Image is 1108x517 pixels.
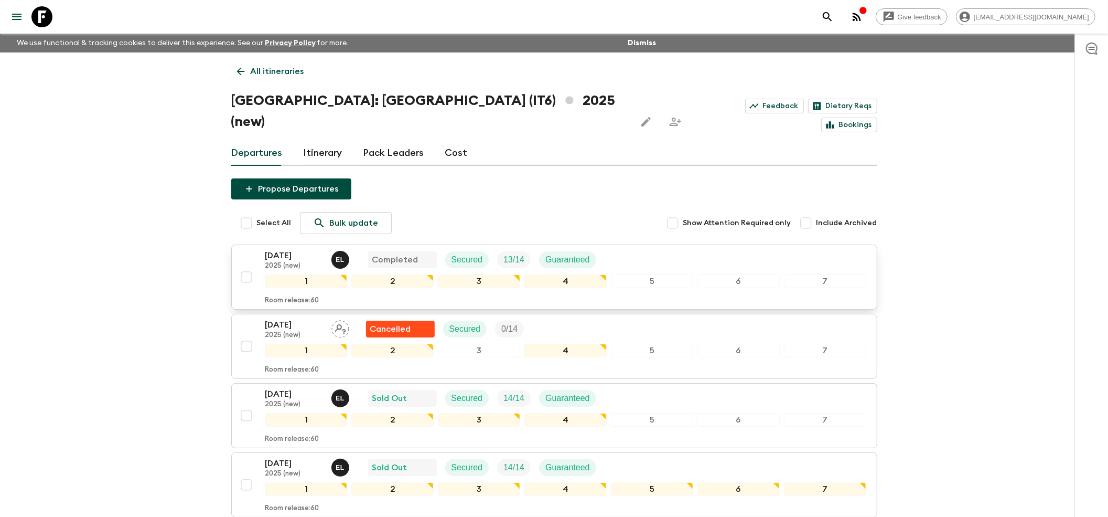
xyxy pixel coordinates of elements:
[876,8,948,25] a: Give feedback
[351,275,434,288] div: 2
[636,111,657,132] button: Edit this itinerary
[545,392,590,405] p: Guaranteed
[497,251,531,268] div: Trip Fill
[265,482,348,496] div: 1
[697,275,780,288] div: 6
[231,245,877,310] button: [DATE]2025 (new)Eleonora LongobardiCompletedSecuredTrip FillGuaranteed1234567Room release:60
[683,218,791,228] span: Show Attention Required only
[665,111,686,132] span: Share this itinerary
[251,65,304,78] p: All itineraries
[265,388,323,400] p: [DATE]
[336,463,345,472] p: E L
[545,461,590,474] p: Guaranteed
[336,394,345,403] p: E L
[351,413,434,427] div: 2
[231,314,877,379] button: [DATE]2025 (new)Assign pack leaderFlash Pack cancellationSecuredTrip Fill1234567Room release:60
[503,392,524,405] p: 14 / 14
[451,254,483,266] p: Secured
[497,390,531,407] div: Trip Fill
[445,459,489,476] div: Secured
[372,392,407,405] p: Sold Out
[784,482,866,496] div: 7
[697,413,780,427] div: 6
[331,462,351,470] span: Eleonora Longobardi
[351,482,434,496] div: 2
[545,254,590,266] p: Guaranteed
[451,392,483,405] p: Secured
[372,461,407,474] p: Sold Out
[265,39,316,47] a: Privacy Policy
[449,323,481,335] p: Secured
[784,344,866,357] div: 7
[13,34,353,52] p: We use functional & tracking cookies to deliver this experience. See our for more.
[445,251,489,268] div: Secured
[443,321,487,337] div: Secured
[697,482,780,496] div: 6
[366,321,435,337] div: Flash Pack cancellation
[304,141,342,166] a: Itinerary
[968,13,1095,21] span: [EMAIL_ADDRESS][DOMAIN_NAME]
[745,99,804,113] a: Feedback
[892,13,947,21] span: Give feedback
[300,212,392,234] a: Bulk update
[808,99,877,113] a: Dietary Reqs
[331,393,351,401] span: Eleonora Longobardi
[231,61,310,82] a: All itineraries
[611,275,693,288] div: 5
[784,275,866,288] div: 7
[821,118,877,132] a: Bookings
[524,344,607,357] div: 4
[265,504,319,513] p: Room release: 60
[231,178,351,199] button: Propose Departures
[370,323,411,335] p: Cancelled
[524,413,607,427] div: 4
[497,459,531,476] div: Trip Fill
[524,482,607,496] div: 4
[265,400,323,409] p: 2025 (new)
[331,254,351,262] span: Eleonora Longobardi
[372,254,418,266] p: Completed
[363,141,424,166] a: Pack Leaders
[445,390,489,407] div: Secured
[503,254,524,266] p: 13 / 14
[265,457,323,470] p: [DATE]
[6,6,27,27] button: menu
[611,413,693,427] div: 5
[351,344,434,357] div: 2
[625,36,659,50] button: Dismiss
[956,8,1095,25] div: [EMAIL_ADDRESS][DOMAIN_NAME]
[231,90,628,132] h1: [GEOGRAPHIC_DATA]: [GEOGRAPHIC_DATA] (IT6) 2025 (new)
[330,217,379,229] p: Bulk update
[524,275,607,288] div: 4
[257,218,292,228] span: Select All
[445,141,468,166] a: Cost
[231,383,877,448] button: [DATE]2025 (new)Eleonora LongobardiSold OutSecuredTrip FillGuaranteed1234567Room release:60
[265,366,319,374] p: Room release: 60
[816,218,877,228] span: Include Archived
[231,141,283,166] a: Departures
[611,344,693,357] div: 5
[265,470,323,478] p: 2025 (new)
[495,321,524,337] div: Trip Fill
[784,413,866,427] div: 7
[611,482,693,496] div: 5
[438,275,520,288] div: 3
[438,413,520,427] div: 3
[438,344,520,357] div: 3
[501,323,518,335] p: 0 / 14
[265,435,319,444] p: Room release: 60
[817,6,838,27] button: search adventures
[331,459,351,477] button: EL
[438,482,520,496] div: 3
[265,413,348,427] div: 1
[265,249,323,262] p: [DATE]
[451,461,483,474] p: Secured
[697,344,780,357] div: 6
[331,389,351,407] button: EL
[503,461,524,474] p: 14 / 14
[265,262,323,270] p: 2025 (new)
